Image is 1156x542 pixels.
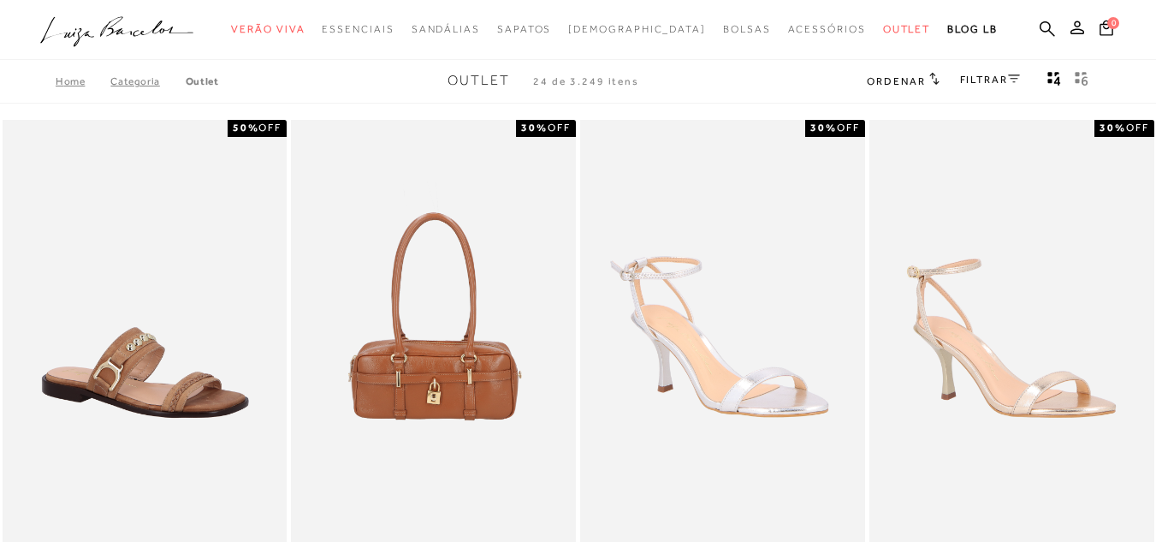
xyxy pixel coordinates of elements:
button: gridText6Desc [1070,70,1094,92]
a: Home [56,75,110,87]
span: [DEMOGRAPHIC_DATA] [568,23,706,35]
button: 0 [1094,19,1118,42]
a: BLOG LB [947,14,997,45]
span: Sandálias [412,23,480,35]
span: OFF [1126,122,1149,134]
a: Categoria [110,75,185,87]
span: Ordenar [867,75,925,87]
span: Outlet [448,73,510,88]
span: 24 de 3.249 itens [533,75,639,87]
strong: 50% [233,122,259,134]
span: Outlet [883,23,931,35]
a: noSubCategoriesText [412,14,480,45]
a: noSubCategoriesText [231,14,305,45]
a: Outlet [186,75,219,87]
a: noSubCategoriesText [723,14,771,45]
a: noSubCategoriesText [788,14,866,45]
span: Verão Viva [231,23,305,35]
span: BLOG LB [947,23,997,35]
span: OFF [548,122,571,134]
a: noSubCategoriesText [883,14,931,45]
a: noSubCategoriesText [568,14,706,45]
button: Mostrar 4 produtos por linha [1042,70,1066,92]
span: OFF [837,122,860,134]
a: FILTRAR [960,74,1020,86]
span: Essenciais [322,23,394,35]
strong: 30% [810,122,837,134]
a: noSubCategoriesText [322,14,394,45]
strong: 30% [1100,122,1126,134]
span: Sapatos [497,23,551,35]
span: Bolsas [723,23,771,35]
span: 0 [1107,17,1119,29]
span: Acessórios [788,23,866,35]
a: noSubCategoriesText [497,14,551,45]
strong: 30% [521,122,548,134]
span: OFF [258,122,282,134]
